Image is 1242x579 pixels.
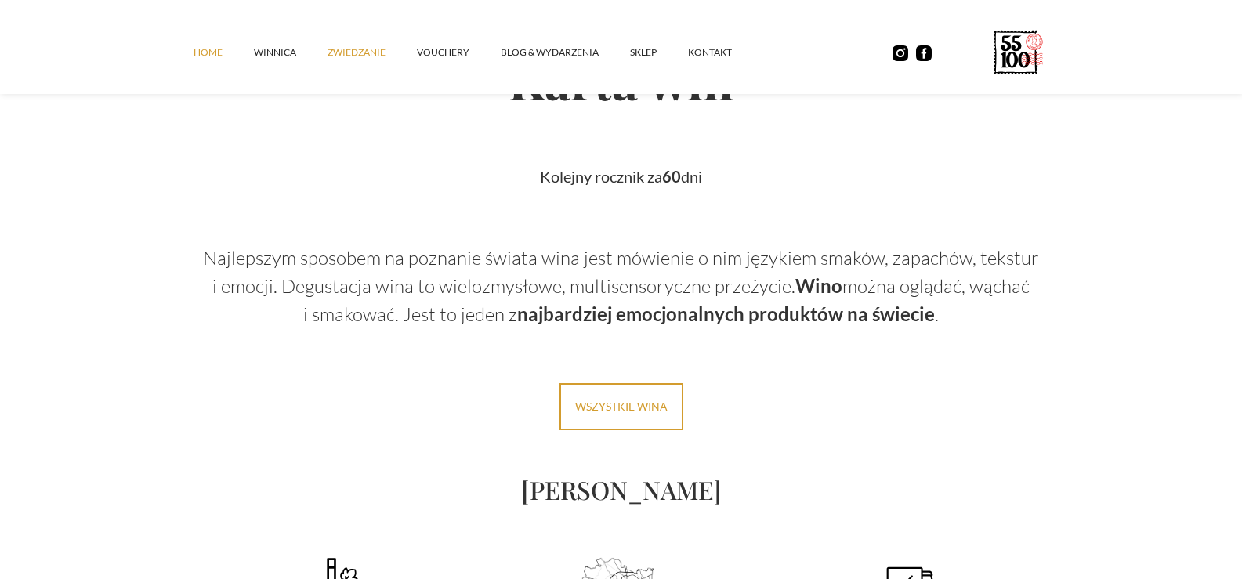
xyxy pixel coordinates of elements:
[795,274,842,297] strong: Wino
[559,383,683,430] a: Wszystkie wina
[194,164,1049,189] div: Kolejny rocznik za dni
[688,29,763,76] a: kontakt
[662,167,681,186] strong: 60
[194,477,1049,502] div: [PERSON_NAME]
[328,29,417,76] a: ZWIEDZANIE
[517,302,935,325] strong: najbardziej emocjonalnych produktów na świecie
[630,29,688,76] a: SKLEP
[501,29,630,76] a: Blog & Wydarzenia
[254,29,328,76] a: winnica
[194,244,1049,328] p: Najlepszym sposobem na poznanie świata wina jest mówienie o nim językiem smaków, zapachów, tekstu...
[194,29,254,76] a: Home
[417,29,501,76] a: vouchery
